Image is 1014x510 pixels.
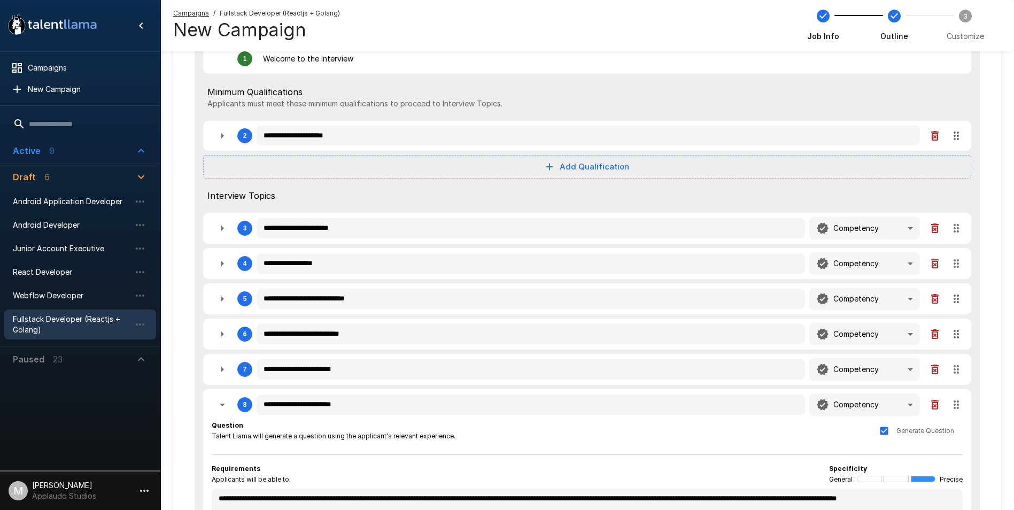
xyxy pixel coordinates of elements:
[829,474,853,485] span: General
[940,474,963,485] span: Precise
[243,55,247,63] div: 1
[203,121,971,151] div: 2
[963,12,967,20] text: 3
[243,330,247,338] div: 6
[833,293,879,304] p: Competency
[833,223,879,234] p: Competency
[212,474,291,485] span: Applicants will be able to:
[833,258,879,269] p: Competency
[243,260,247,267] div: 4
[213,8,215,19] span: /
[173,9,209,17] u: Campaigns
[833,329,879,339] p: Competency
[203,213,971,244] div: 3
[243,366,247,373] div: 7
[203,283,971,314] div: 5
[807,31,839,42] span: Job Info
[243,295,247,303] div: 5
[203,155,971,179] button: Add Qualification
[203,248,971,279] div: 4
[173,19,306,41] h4: New Campaign
[829,465,867,473] b: Specificity
[263,53,353,64] p: Welcome to the Interview
[896,426,954,436] span: Generate Question
[833,364,879,375] p: Competency
[220,8,340,19] span: Fullstack Developer (Reactjs + Golang)
[207,86,967,98] span: Minimum Qualifications
[212,421,243,429] b: Question
[833,399,879,410] p: Competency
[212,431,455,442] span: Talent Llama will generate a question using the applicant's relevant experience.
[243,225,247,232] div: 3
[947,31,984,42] span: Customize
[207,98,967,109] p: Applicants must meet these minimum qualifications to proceed to Interview Topics.
[243,132,247,140] div: 2
[243,401,247,408] div: 8
[212,465,260,473] b: Requirements
[203,319,971,350] div: 6
[207,189,967,202] span: Interview Topics
[880,31,908,42] span: Outline
[203,354,971,385] div: 7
